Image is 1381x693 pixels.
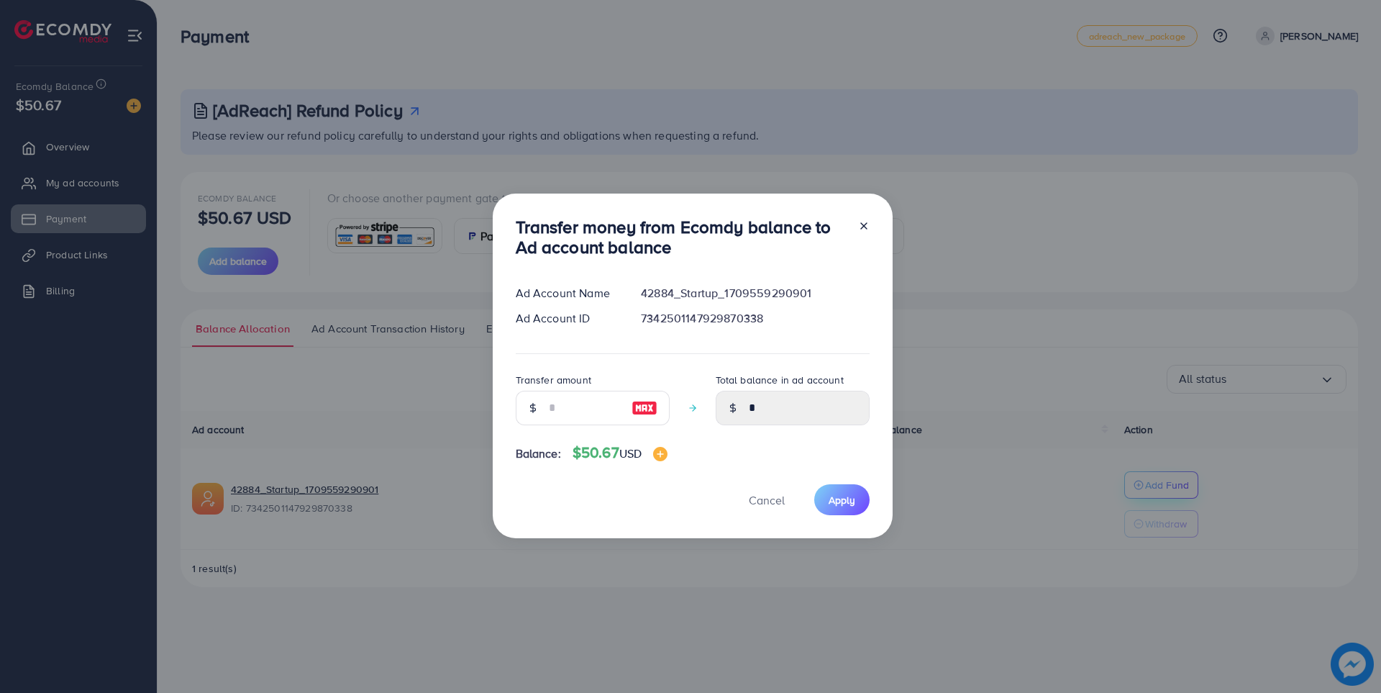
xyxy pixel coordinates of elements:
[749,492,785,508] span: Cancel
[653,447,667,461] img: image
[619,445,642,461] span: USD
[516,373,591,387] label: Transfer amount
[573,444,667,462] h4: $50.67
[716,373,844,387] label: Total balance in ad account
[516,217,847,258] h3: Transfer money from Ecomdy balance to Ad account balance
[632,399,657,417] img: image
[516,445,561,462] span: Balance:
[629,285,880,302] div: 42884_Startup_1709559290901
[829,493,855,507] span: Apply
[504,285,630,302] div: Ad Account Name
[814,484,870,515] button: Apply
[504,310,630,327] div: Ad Account ID
[731,484,803,515] button: Cancel
[629,310,880,327] div: 7342501147929870338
